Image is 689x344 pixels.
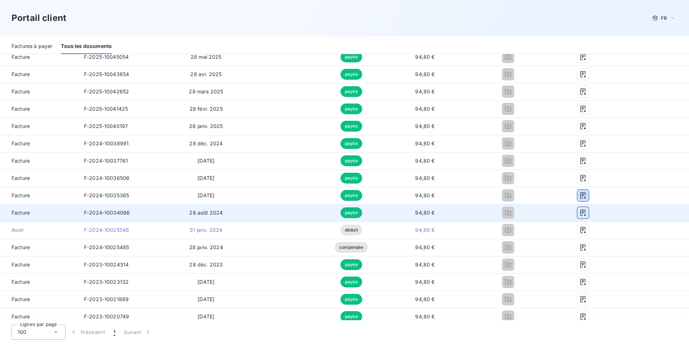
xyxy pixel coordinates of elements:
[197,175,214,181] span: [DATE]
[415,158,435,164] span: 94,80 €
[6,296,72,303] span: Facture
[415,296,435,302] span: 94,80 €
[189,261,223,268] span: 28 déc. 2023
[84,158,128,164] span: F-2024-10037761
[189,244,223,250] span: 28 janv. 2024
[84,279,129,285] span: F-2023-10023132
[6,313,72,320] span: Facture
[415,54,435,60] span: 94,80 €
[84,140,129,146] span: F-2024-10038991
[190,71,222,77] span: 28 avr. 2025
[189,88,223,94] span: 28 mars 2025
[197,279,214,285] span: [DATE]
[6,123,72,130] span: Facture
[84,175,129,181] span: F-2024-10036506
[6,226,72,234] span: Avoir
[6,105,72,113] span: Facture
[84,54,129,60] span: F-2025-10045054
[84,244,129,250] span: F-2024-10025485
[415,192,435,198] span: 94,80 €
[6,261,72,268] span: Facture
[84,296,129,302] span: F-2023-10021889
[197,192,214,198] span: [DATE]
[341,121,362,132] span: payée
[415,140,435,146] span: 94,80 €
[415,106,435,112] span: 94,80 €
[6,192,72,199] span: Facture
[341,294,362,305] span: payée
[114,328,115,336] span: 1
[415,313,435,319] span: 94,80 €
[415,227,435,233] span: 94,80 €
[6,157,72,164] span: Facture
[6,140,72,147] span: Facture
[341,138,362,149] span: payée
[415,244,435,250] span: 94,80 €
[6,53,72,61] span: Facture
[109,325,120,340] button: 1
[84,88,129,94] span: F-2025-10042652
[6,71,72,78] span: Facture
[341,311,362,322] span: payée
[197,158,214,164] span: [DATE]
[197,296,214,302] span: [DATE]
[6,278,72,286] span: Facture
[341,155,362,166] span: payée
[61,39,112,54] div: Tous les documents
[341,259,362,270] span: payée
[341,277,362,287] span: payée
[191,54,222,60] span: 28 mai 2025
[415,279,435,285] span: 94,80 €
[6,88,72,95] span: Facture
[6,175,72,182] span: Facture
[190,106,223,112] span: 28 févr. 2025
[6,244,72,251] span: Facture
[415,210,435,216] span: 94,80 €
[66,325,109,340] button: Précédent
[341,173,362,184] span: payée
[341,103,362,114] span: payée
[341,207,362,218] span: payée
[12,39,52,54] div: Factures à payer
[84,313,129,319] span: F-2023-10020749
[415,71,435,77] span: 94,80 €
[6,209,72,216] span: Facture
[84,261,129,268] span: F-2023-10024314
[84,106,128,112] span: F-2025-10041425
[84,123,128,129] span: F-2025-10040197
[84,227,129,233] span: F-2024-10025548
[84,192,129,198] span: F-2024-10035365
[18,328,26,336] span: 100
[661,15,667,21] span: FR
[341,69,362,80] span: payée
[120,325,156,340] button: Suivant
[84,71,129,77] span: F-2025-10043854
[341,52,362,62] span: payée
[12,12,66,25] h3: Portail client
[189,210,223,216] span: 28 août 2024
[84,210,130,216] span: F-2024-10034086
[341,225,362,235] span: déduit
[189,123,223,129] span: 28 janv. 2025
[189,140,223,146] span: 28 déc. 2024
[341,190,362,201] span: payée
[415,88,435,94] span: 94,80 €
[197,313,214,319] span: [DATE]
[415,261,435,268] span: 94,80 €
[190,227,222,233] span: 31 janv. 2024
[415,123,435,129] span: 94,80 €
[415,175,435,181] span: 94,80 €
[341,86,362,97] span: payée
[335,242,368,253] span: compensée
